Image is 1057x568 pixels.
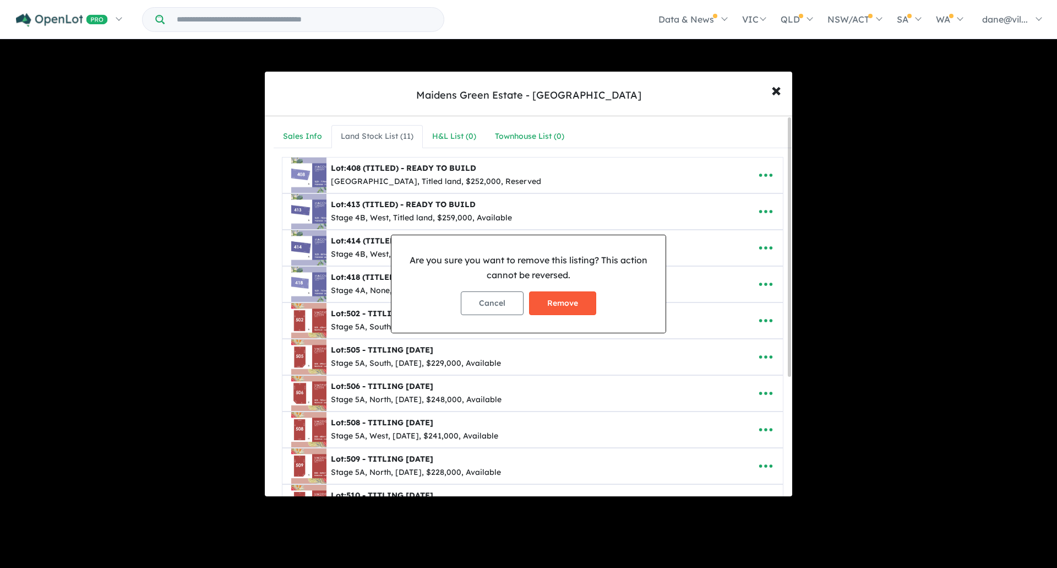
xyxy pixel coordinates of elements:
span: dane@vil... [982,14,1028,25]
img: Openlot PRO Logo White [16,13,108,27]
p: Are you sure you want to remove this listing? This action cannot be reversed. [400,253,657,283]
input: Try estate name, suburb, builder or developer [167,8,442,31]
button: Remove [529,291,596,315]
button: Cancel [461,291,524,315]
